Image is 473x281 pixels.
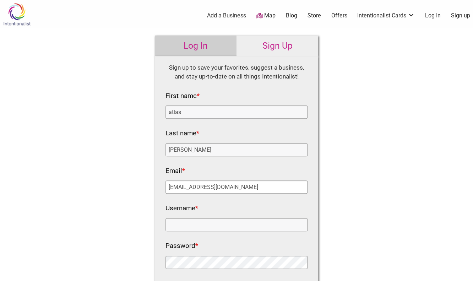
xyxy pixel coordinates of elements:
a: Add a Business [207,12,246,20]
label: First name [165,90,200,102]
label: Last name [165,128,199,140]
a: Blog [286,12,297,20]
a: Intentionalist Cards [357,12,415,20]
a: Log In [425,12,441,20]
div: Sign up to save your favorites, suggest a business, and stay up-to-date on all things Intentional... [165,63,308,81]
a: Sign Up [236,36,318,56]
label: Username [165,202,198,215]
a: Log In [155,36,236,56]
a: Offers [331,12,347,20]
a: Map [256,12,276,20]
a: Store [307,12,321,20]
a: Sign up [451,12,470,20]
label: Email [165,165,185,177]
label: Password [165,240,198,252]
